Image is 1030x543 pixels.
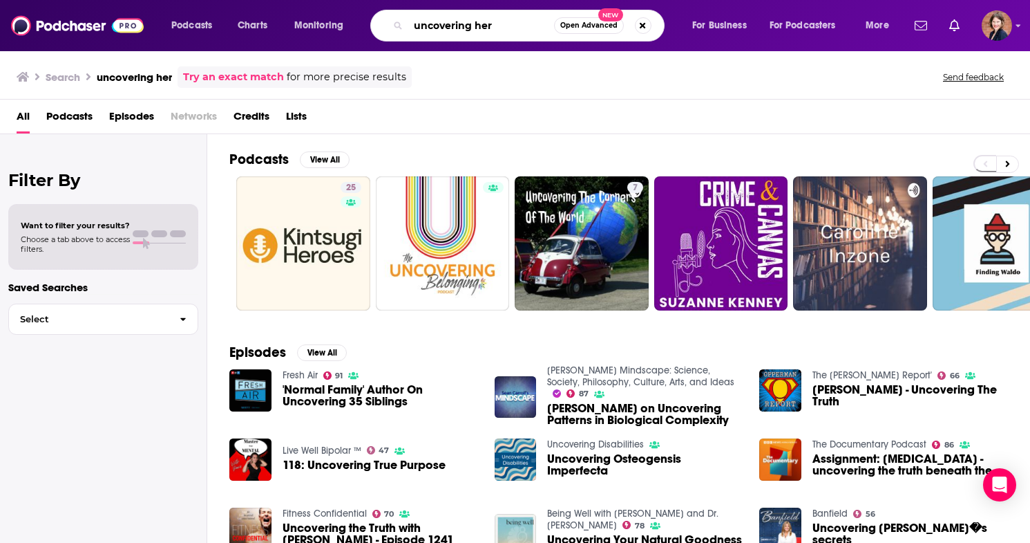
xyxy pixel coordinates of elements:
span: 7 [633,181,638,195]
input: Search podcasts, credits, & more... [408,15,554,37]
p: Saved Searches [8,281,198,294]
h2: Filter By [8,170,198,190]
span: 87 [579,391,589,397]
button: open menu [856,15,906,37]
div: Search podcasts, credits, & more... [383,10,678,42]
a: Show notifications dropdown [944,14,965,37]
button: View All [300,151,350,168]
a: Sean Carroll's Mindscape: Science, Society, Philosophy, Culture, Arts, and Ideas [547,365,734,388]
span: Logged in as alafair66639 [982,10,1012,41]
a: 118: Uncovering True Purpose [283,459,446,471]
a: 47 [367,446,390,454]
a: PodcastsView All [229,151,350,168]
a: EpisodesView All [229,344,347,361]
img: 'Normal Family' Author On Uncovering 35 Siblings [229,369,271,412]
a: Banfield [812,508,848,519]
span: 25 [346,181,356,195]
h2: Podcasts [229,151,289,168]
button: Send feedback [939,71,1008,83]
a: Uncovering Disabilities [547,439,644,450]
a: Podcasts [46,105,93,134]
h2: Episodes [229,344,286,361]
button: View All [297,344,347,361]
a: 87 [566,389,589,398]
a: 25 [236,176,370,311]
a: 70 [372,510,394,518]
span: Monitoring [294,16,343,35]
span: Choose a tab above to access filters. [21,234,130,254]
a: Fresh Air [283,369,318,381]
button: Select [8,304,198,335]
a: 7 [627,182,643,193]
span: For Business [692,16,747,35]
a: Uncovering Osteogensis Imperfecta [547,453,743,477]
span: Select [9,315,169,324]
img: Assignment: Death marches - uncovering the truth beneath the soil [759,439,801,481]
a: Being Well with Forrest Hanson and Dr. Rick Hanson [547,508,718,531]
span: Want to filter your results? [21,221,130,230]
span: Networks [171,105,217,134]
a: Assignment: Death marches - uncovering the truth beneath the soil [812,453,1008,477]
img: Rosemary Braun on Uncovering Patterns in Biological Complexity [495,376,537,418]
span: Charts [238,16,267,35]
img: Uncovering Osteogensis Imperfecta [495,439,537,481]
span: [PERSON_NAME] - Uncovering The Truth [812,384,1008,407]
span: 78 [635,523,645,529]
span: 91 [335,373,343,379]
a: All [17,105,30,134]
a: 7 [515,176,649,311]
span: 56 [866,511,875,517]
a: 78 [622,521,645,529]
span: 66 [950,373,960,379]
span: 47 [379,448,389,454]
button: open menu [162,15,230,37]
a: Credits [233,105,269,134]
a: 66 [937,371,960,380]
a: Show notifications dropdown [909,14,933,37]
span: For Podcasters [770,16,836,35]
button: open menu [761,15,856,37]
h3: uncovering her [97,71,172,84]
img: Sarah Doucette - Uncovering The Truth [759,369,801,412]
span: 86 [944,442,954,448]
img: 118: Uncovering True Purpose [229,439,271,481]
a: 56 [853,510,875,518]
span: New [598,8,623,21]
span: 70 [384,511,394,517]
a: Sarah Doucette - Uncovering The Truth [812,384,1008,407]
a: Rosemary Braun on Uncovering Patterns in Biological Complexity [547,403,743,426]
span: Open Advanced [560,22,618,29]
img: User Profile [982,10,1012,41]
a: 91 [323,371,343,380]
a: Fitness Confidential [283,508,367,519]
span: [PERSON_NAME] on Uncovering Patterns in Biological Complexity [547,403,743,426]
a: Charts [229,15,276,37]
a: Lists [286,105,307,134]
a: 86 [932,441,954,449]
a: The Opperman Report' [812,369,932,381]
a: 'Normal Family' Author On Uncovering 35 Siblings [283,384,478,407]
a: The Documentary Podcast [812,439,926,450]
button: Show profile menu [982,10,1012,41]
button: Open AdvancedNew [554,17,624,34]
span: for more precise results [287,69,406,85]
h3: Search [46,71,80,84]
span: Assignment: [MEDICAL_DATA] - uncovering the truth beneath the soil [812,453,1008,477]
img: Podchaser - Follow, Share and Rate Podcasts [11,12,144,39]
a: Try an exact match [183,69,284,85]
a: Episodes [109,105,154,134]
